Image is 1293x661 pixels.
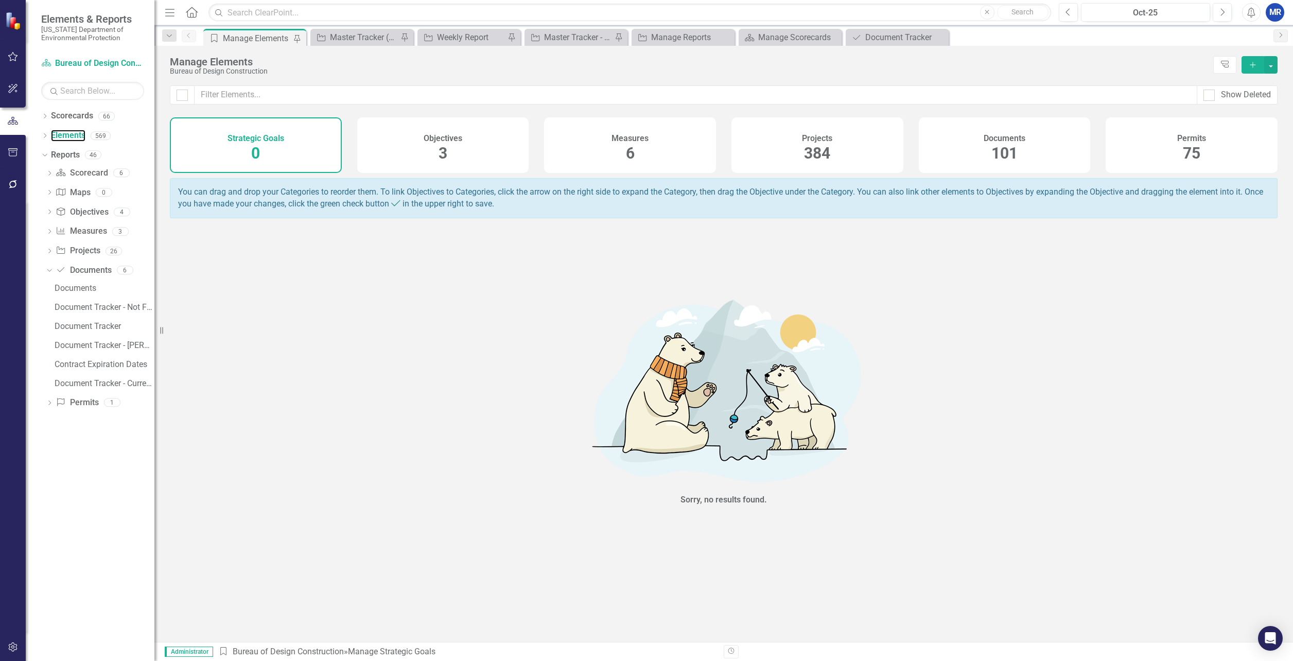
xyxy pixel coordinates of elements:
[218,646,716,658] div: » Manage Strategic Goals
[228,134,284,143] h4: Strategic Goals
[56,206,108,218] a: Objectives
[55,341,154,350] div: Document Tracker - [PERSON_NAME]'s Fully Executed
[680,494,767,506] div: Sorry, no results found.
[991,144,1018,162] span: 101
[112,227,129,236] div: 3
[56,245,100,257] a: Projects
[165,647,213,657] span: Administrator
[223,32,291,45] div: Manage Elements
[1177,134,1206,143] h4: Permits
[52,318,154,335] a: Document Tracker
[802,134,832,143] h4: Projects
[55,284,154,293] div: Documents
[804,144,830,162] span: 384
[611,134,649,143] h4: Measures
[984,134,1025,143] h4: Documents
[758,31,839,44] div: Manage Scorecards
[56,225,107,237] a: Measures
[439,144,447,162] span: 3
[1085,7,1207,19] div: Oct-25
[51,149,80,161] a: Reports
[651,31,732,44] div: Manage Reports
[55,303,154,312] div: Document Tracker - Not Fully Executed
[1258,626,1283,651] div: Open Intercom Messenger
[114,207,130,216] div: 4
[56,397,98,409] a: Permits
[56,265,111,276] a: Documents
[113,169,130,178] div: 6
[41,58,144,69] a: Bureau of Design Construction
[55,379,154,388] div: Document Tracker - Current User
[98,112,115,120] div: 66
[85,151,101,160] div: 46
[170,56,1208,67] div: Manage Elements
[104,398,120,407] div: 1
[52,337,154,354] a: Document Tracker - [PERSON_NAME]'s Fully Executed
[1011,8,1034,16] span: Search
[437,31,505,44] div: Weekly Report
[117,266,133,275] div: 6
[1081,3,1210,22] button: Oct-25
[55,322,154,331] div: Document Tracker
[41,25,144,42] small: [US_STATE] Department of Environmental Protection
[208,4,1051,22] input: Search ClearPoint...
[626,144,635,162] span: 6
[741,31,839,44] a: Manage Scorecards
[106,247,122,255] div: 26
[51,130,85,142] a: Elements
[251,144,260,162] span: 0
[56,167,108,179] a: Scorecard
[170,67,1208,75] div: Bureau of Design Construction
[848,31,946,44] a: Document Tracker
[424,134,462,143] h4: Objectives
[1183,144,1200,162] span: 75
[52,299,154,316] a: Document Tracker - Not Fully Executed
[233,647,344,656] a: Bureau of Design Construction
[52,375,154,392] a: Document Tracker - Current User
[634,31,732,44] a: Manage Reports
[5,11,24,30] img: ClearPoint Strategy
[997,5,1049,20] button: Search
[96,188,112,197] div: 0
[420,31,505,44] a: Weekly Report
[170,178,1278,218] div: You can drag and drop your Categories to reorder them. To link Objectives to Categories, click th...
[56,187,90,199] a: Maps
[313,31,398,44] a: Master Tracker (External)
[330,31,398,44] div: Master Tracker (External)
[569,286,878,492] img: No results found
[544,31,612,44] div: Master Tracker - RCP Only
[52,280,154,297] a: Documents
[41,13,144,25] span: Elements & Reports
[51,110,93,122] a: Scorecards
[527,31,612,44] a: Master Tracker - RCP Only
[194,85,1197,105] input: Filter Elements...
[52,356,154,373] a: Contract Expiration Dates
[91,131,111,140] div: 569
[1221,89,1271,101] div: Show Deleted
[865,31,946,44] div: Document Tracker
[1266,3,1284,22] button: MR
[41,82,144,100] input: Search Below...
[55,360,154,369] div: Contract Expiration Dates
